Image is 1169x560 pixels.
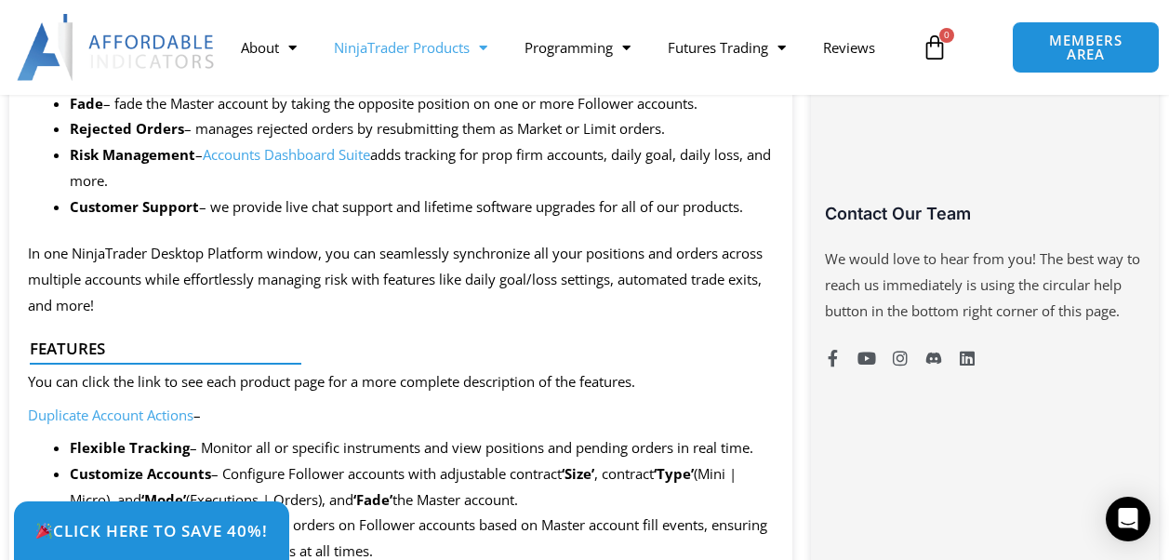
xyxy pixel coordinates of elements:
[825,247,1145,325] p: We would love to hear from you! The best way to reach us immediately is using the circular help b...
[939,28,954,43] span: 0
[157,490,186,509] strong: ode’
[804,26,894,69] a: Reviews
[506,26,649,69] a: Programming
[70,197,199,216] strong: Customer Support
[70,116,774,142] li: – manages rejected orders by resubmitting them as Market or Limit orders.
[825,203,1145,224] h3: Contact Our Team
[70,142,774,194] li: – adds tracking for prop firm accounts, daily goal, daily loss, and more.
[894,20,976,74] a: 0
[70,464,211,483] strong: Customize Accounts
[1012,21,1159,73] a: MEMBERS AREA
[70,119,184,138] b: Rejected Orders
[70,461,774,513] li: – Configure Follower accounts with adjustable contract , contract (Mini | Micro), and (Executions...
[70,145,195,164] b: Risk Management
[222,26,315,69] a: About
[28,241,774,319] p: In one NinjaTrader Desktop Platform window, you can seamlessly synchronize all your positions and...
[70,91,774,117] li: – fade the Master account by taking the opposite position on one or more Follower accounts.
[654,464,665,483] strong: ‘T
[203,145,370,164] a: Accounts Dashboard Suite
[28,406,193,424] a: Duplicate Account Actions
[665,464,694,483] strong: ype’
[315,26,506,69] a: NinjaTrader Products
[70,194,774,220] li: – we provide live chat support and lifetime software upgrades for all of our products.
[364,490,392,509] strong: ade’
[562,464,594,483] strong: ‘Size’
[222,26,912,69] nav: Menu
[35,523,268,539] span: Click Here to save 40%!
[353,490,364,509] strong: ‘F
[70,94,103,113] strong: Fade
[1031,33,1139,61] span: MEMBERS AREA
[30,340,757,358] h4: Features
[70,438,190,457] strong: Flexible Tracking
[1106,497,1150,541] div: Open Intercom Messenger
[36,523,52,539] img: 🎉
[141,490,157,509] strong: ‘M
[17,14,217,81] img: LogoAI | Affordable Indicators – NinjaTrader
[649,26,804,69] a: Futures Trading
[14,501,289,560] a: 🎉Click Here to save 40%!
[70,435,774,461] li: – Monitor all or specific instruments and view positions and pending orders in real time.
[28,403,774,429] p: –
